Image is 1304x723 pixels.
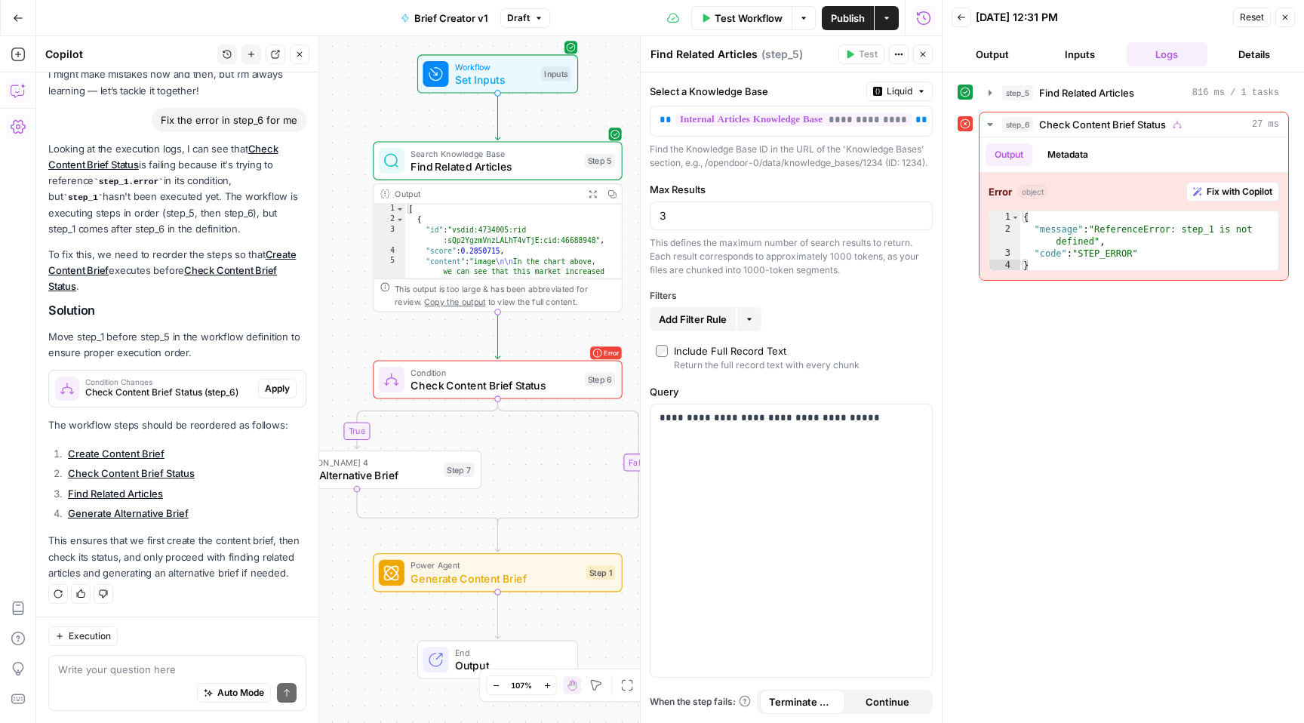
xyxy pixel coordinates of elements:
div: Step 7 [444,463,475,477]
p: The workflow steps should be reordered as follows: [48,417,306,433]
span: Liquid [887,85,912,98]
label: Query [650,384,933,399]
div: 1 [989,211,1020,223]
span: Test Workflow [715,11,783,26]
div: Inputs [541,66,570,81]
button: Liquid [866,82,933,101]
span: Find Related Articles [1039,85,1134,100]
textarea: Find Related Articles [650,47,758,62]
span: Set Inputs [455,72,535,88]
span: step_6 [1002,117,1033,132]
label: Select a Knowledge Base [650,84,860,99]
span: Output [455,657,564,673]
span: Error [604,343,619,363]
button: Add Filter Rule [650,307,736,331]
div: Step 1 [586,565,615,580]
div: Search Knowledge BaseFind Related ArticlesStep 5Output[ { "id":"vsdid:4734005:rid :sQp2YgzmVnzLAL... [373,141,622,312]
span: Copy the output [424,297,485,306]
div: 1 [374,205,405,215]
div: 27 ms [980,137,1288,280]
p: This ensures that we first create the content brief, then check its status, and only proceed with... [48,533,306,580]
span: Continue [866,694,909,709]
button: Draft [500,8,550,28]
div: Step 6 [585,372,616,386]
button: Test [838,45,884,64]
span: LLM · [PERSON_NAME] 4 [270,456,438,469]
span: Power Agent [411,559,580,572]
span: Condition [411,366,578,379]
div: 2 [989,223,1020,248]
span: Fix with Copilot [1207,185,1272,198]
div: Step 5 [585,153,616,168]
button: Metadata [1038,143,1097,166]
button: Publish [822,6,874,30]
div: Output [395,187,578,200]
span: 27 ms [1252,118,1279,131]
a: Create Content Brief [68,448,165,460]
p: Looking at the execution logs, I can see that is failing because it's trying to reference in its ... [48,141,306,237]
span: Terminate Workflow [769,694,836,709]
span: ( step_5 ) [761,47,803,62]
a: Check Content Brief Status [68,467,195,479]
span: Reset [1240,11,1264,24]
button: Auto Mode [197,683,271,703]
span: Generate Alternative Brief [270,467,438,483]
span: Condition Changes [85,378,252,386]
a: Check Content Brief Status [48,143,278,171]
span: Apply [265,382,290,395]
div: This defines the maximum number of search results to return. Each result corresponds to approxima... [650,236,933,277]
span: Toggle code folding, rows 1 through 4 [1011,211,1020,223]
button: Fix with Copilot [1186,182,1279,202]
span: Brief Creator v1 [414,11,488,26]
button: Details [1213,42,1295,66]
div: Power AgentGenerate Content BriefStep 1 [373,553,622,592]
strong: Error [989,184,1012,199]
span: Generate Content Brief [411,571,580,586]
g: Edge from step_7 to step_6-conditional-end [357,489,498,526]
div: 3 [989,248,1020,260]
span: 107% [511,679,532,691]
div: Include Full Record Text [674,343,786,358]
div: Find the Knowledge Base ID in the URL of the 'Knowledge Bases' section, e.g., /opendoor-0/data/kn... [650,143,933,170]
div: Return the full record text with every chunk [674,358,860,372]
div: This output is too large & has been abbreviated for review. to view the full content. [395,282,615,308]
div: 3 [374,225,405,246]
a: When the step fails: [650,695,751,709]
span: Execution [69,629,111,643]
span: Workflow [455,60,535,73]
div: Copilot [45,47,213,62]
button: Inputs [1039,42,1121,66]
span: Find Related Articles [411,158,578,174]
p: Move step_1 before step_5 in the workflow definition to ensure proper execution order. [48,329,306,361]
span: Check Content Brief Status (step_6) [85,386,252,399]
button: Reset [1233,8,1271,27]
span: object [1018,185,1047,198]
span: Toggle code folding, rows 1 through 7 [395,205,404,215]
div: Fix the error in step_6 for me [152,108,306,132]
span: Publish [831,11,865,26]
code: step_1 [63,193,103,202]
div: 2 [374,214,405,225]
div: ErrorConditionCheck Content Brief StatusStep 6 [373,360,622,398]
g: Edge from step_1 to end [495,592,500,638]
div: Filters [650,289,933,303]
span: Test [859,48,878,61]
g: Edge from start to step_5 [495,94,500,140]
button: 27 ms [980,112,1288,137]
button: Brief Creator v1 [392,6,497,30]
button: Test Workflow [691,6,792,30]
code: step_1.error [94,177,164,186]
button: Logs [1127,42,1208,66]
div: EndOutput [373,640,622,678]
a: Generate Alternative Brief [68,507,189,519]
span: 816 ms / 1 tasks [1192,86,1279,100]
span: Add Filter Rule [659,312,727,327]
div: 4 [989,260,1020,272]
g: Edge from step_6 to step_7 [355,399,498,449]
button: Continue [845,690,930,714]
button: Execution [48,626,118,646]
p: To fix this, we need to reorder the steps so that executes before . [48,247,306,294]
span: Check Content Brief Status [1039,117,1166,132]
div: 4 [374,246,405,257]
